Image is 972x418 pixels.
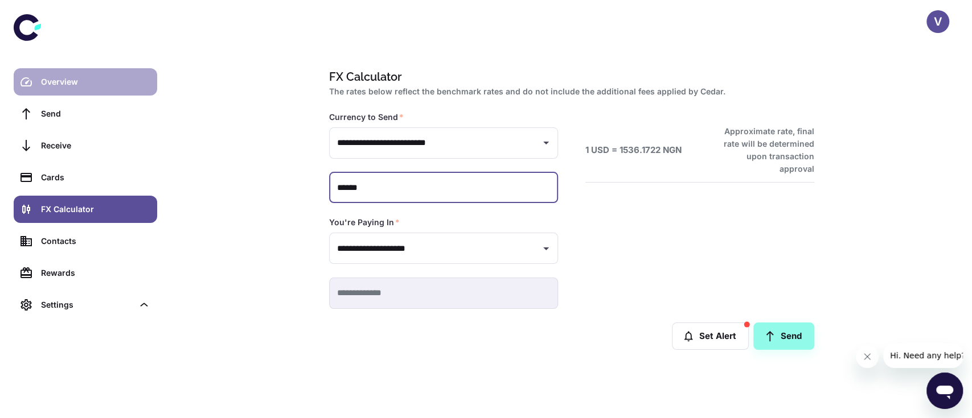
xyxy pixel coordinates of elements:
h6: Approximate rate, final rate will be determined upon transaction approval [711,125,814,175]
label: Currency to Send [329,111,404,123]
div: Rewards [41,267,150,279]
h1: FX Calculator [329,68,810,85]
iframe: Button to launch messaging window [926,373,963,409]
button: Open [538,135,554,151]
div: Send [41,107,150,120]
button: Set Alert [672,322,749,350]
div: Settings [41,299,133,311]
div: Contacts [41,235,150,247]
button: V [926,10,949,33]
h6: 1 USD = 1536.1722 NGN [585,144,682,157]
a: Overview [14,68,157,96]
button: Open [538,241,554,256]
span: Hi. Need any help? [7,8,82,17]
div: FX Calculator [41,203,150,216]
div: Settings [14,291,157,318]
div: Overview [41,76,150,88]
a: Contacts [14,227,157,255]
a: Cards [14,164,157,191]
div: Cards [41,171,150,184]
iframe: Close message [856,345,879,368]
a: Send [753,322,814,350]
iframe: Message from company [883,343,963,368]
label: You're Paying In [329,217,400,228]
div: Receive [41,139,150,152]
a: Rewards [14,259,157,287]
a: FX Calculator [14,196,157,223]
a: Receive [14,132,157,159]
a: Send [14,100,157,127]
